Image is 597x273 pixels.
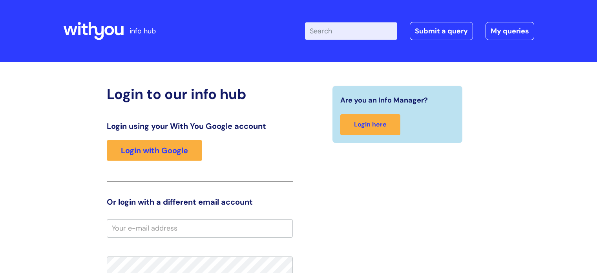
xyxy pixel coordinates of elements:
[130,25,156,37] p: info hub
[410,22,473,40] a: Submit a query
[107,86,293,103] h2: Login to our info hub
[340,94,428,106] span: Are you an Info Manager?
[340,114,400,135] a: Login here
[107,140,202,161] a: Login with Google
[107,197,293,207] h3: Or login with a different email account
[305,22,397,40] input: Search
[486,22,534,40] a: My queries
[107,121,293,131] h3: Login using your With You Google account
[107,219,293,237] input: Your e-mail address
